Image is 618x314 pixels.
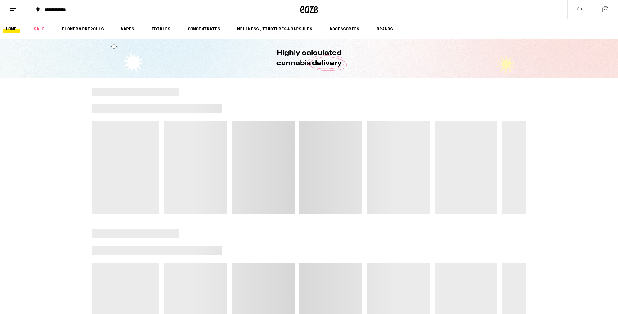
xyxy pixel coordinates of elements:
[234,25,315,33] a: WELLNESS, TINCTURES & CAPSULES
[185,25,223,33] a: CONCENTRATES
[327,25,362,33] a: ACCESSORIES
[374,25,396,33] a: BRANDS
[148,25,174,33] a: EDIBLES
[31,25,48,33] a: SALE
[59,25,107,33] a: FLOWER & PREROLLS
[3,25,20,33] a: HOME
[259,48,359,69] h1: Highly calculated cannabis delivery
[118,25,137,33] a: VAPES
